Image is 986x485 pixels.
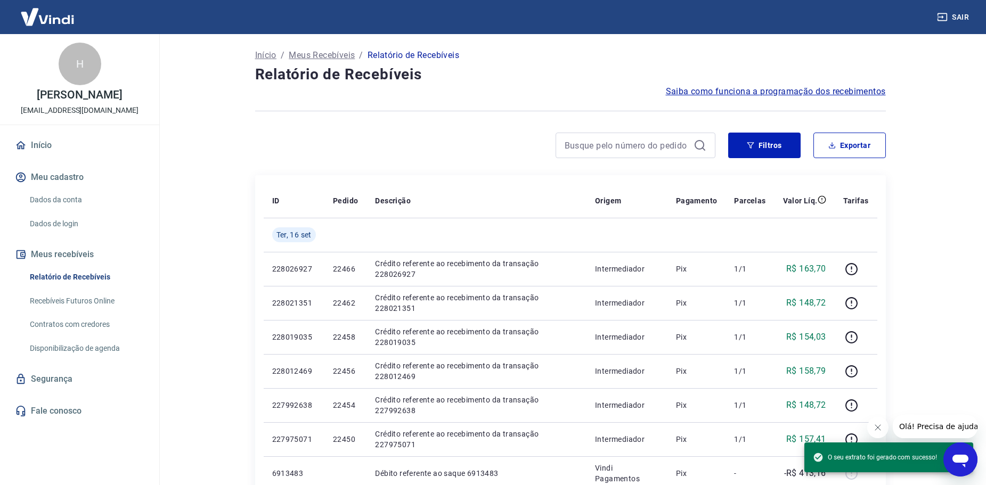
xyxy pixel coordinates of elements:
[375,195,411,206] p: Descrição
[276,229,312,240] span: Ter, 16 set
[333,195,358,206] p: Pedido
[676,195,718,206] p: Pagamento
[13,367,146,391] a: Segurança
[786,433,826,446] p: R$ 157,41
[867,417,889,438] iframe: Fechar mensagem
[734,366,765,376] p: 1/1
[676,468,718,479] p: Pix
[595,195,621,206] p: Origem
[935,7,973,27] button: Sair
[333,400,358,410] p: 22454
[786,365,826,377] p: R$ 158,79
[26,338,146,359] a: Disponibilização de agenda
[676,400,718,410] p: Pix
[26,290,146,312] a: Recebíveis Futuros Online
[26,314,146,335] a: Contratos com credores
[26,213,146,235] a: Dados de login
[565,137,689,153] input: Busque pelo número do pedido
[13,166,146,189] button: Meu cadastro
[333,264,358,274] p: 22466
[728,133,801,158] button: Filtros
[375,429,578,450] p: Crédito referente ao recebimento da transação 227975071
[333,434,358,445] p: 22450
[255,64,886,85] h4: Relatório de Recebíveis
[272,468,316,479] p: 6913483
[375,394,578,416] p: Crédito referente ao recebimento da transação 227992638
[734,434,765,445] p: 1/1
[813,452,937,463] span: O seu extrato foi gerado com sucesso!
[37,89,122,101] p: [PERSON_NAME]
[375,468,578,479] p: Débito referente ao saque 6913483
[255,49,276,62] a: Início
[734,298,765,308] p: 1/1
[59,43,101,85] div: H
[734,264,765,274] p: 1/1
[595,463,659,484] p: Vindi Pagamentos
[676,332,718,342] p: Pix
[13,1,82,33] img: Vindi
[272,332,316,342] p: 228019035
[595,366,659,376] p: Intermediador
[272,366,316,376] p: 228012469
[676,264,718,274] p: Pix
[786,331,826,343] p: R$ 154,03
[786,297,826,309] p: R$ 148,72
[666,85,886,98] a: Saiba como funciona a programação dos recebimentos
[333,332,358,342] p: 22458
[843,195,869,206] p: Tarifas
[272,298,316,308] p: 228021351
[13,134,146,157] a: Início
[375,258,578,280] p: Crédito referente ao recebimento da transação 228026927
[734,468,765,479] p: -
[13,399,146,423] a: Fale conosco
[333,366,358,376] p: 22456
[21,105,138,116] p: [EMAIL_ADDRESS][DOMAIN_NAME]
[595,400,659,410] p: Intermediador
[26,189,146,211] a: Dados da conta
[784,467,826,480] p: -R$ 413,16
[783,195,818,206] p: Valor Líq.
[375,326,578,348] p: Crédito referente ao recebimento da transação 228019035
[272,434,316,445] p: 227975071
[813,133,886,158] button: Exportar
[943,442,977,476] iframe: Botão para abrir a janela de mensagens
[281,49,284,62] p: /
[734,332,765,342] p: 1/1
[595,298,659,308] p: Intermediador
[893,415,977,438] iframe: Mensagem da empresa
[375,292,578,314] p: Crédito referente ao recebimento da transação 228021351
[26,266,146,288] a: Relatório de Recebíveis
[786,262,826,275] p: R$ 163,70
[272,195,280,206] p: ID
[272,400,316,410] p: 227992638
[375,360,578,382] p: Crédito referente ao recebimento da transação 228012469
[333,298,358,308] p: 22462
[595,434,659,445] p: Intermediador
[734,400,765,410] p: 1/1
[676,366,718,376] p: Pix
[676,298,718,308] p: Pix
[595,332,659,342] p: Intermediador
[734,195,765,206] p: Parcelas
[676,434,718,445] p: Pix
[595,264,659,274] p: Intermediador
[289,49,355,62] a: Meus Recebíveis
[368,49,459,62] p: Relatório de Recebíveis
[359,49,363,62] p: /
[272,264,316,274] p: 228026927
[13,243,146,266] button: Meus recebíveis
[6,7,89,16] span: Olá! Precisa de ajuda?
[786,399,826,412] p: R$ 148,72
